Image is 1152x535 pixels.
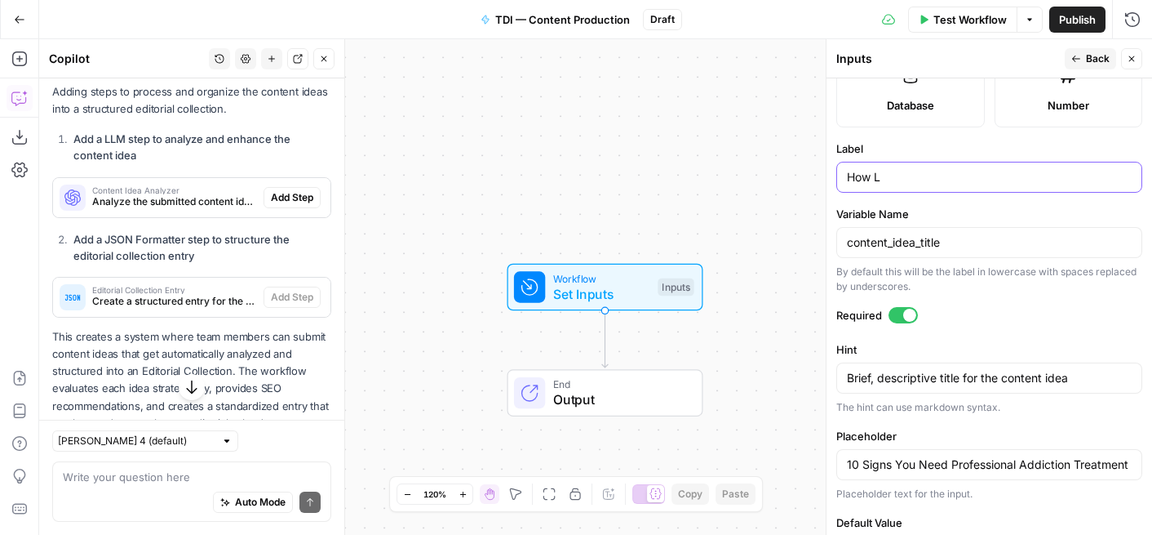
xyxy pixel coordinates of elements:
strong: Add a JSON Formatter step to structure the editorial collection entry [73,233,290,262]
span: Test Workflow [933,11,1007,28]
button: Test Workflow [908,7,1017,33]
span: Publish [1059,11,1096,28]
span: Analyze the submitted content idea and provide strategic recommendations [92,194,257,209]
strong: Add a LLM step to analyze and enhance the content idea [73,132,290,162]
button: Auto Mode [213,492,293,513]
div: By default this will be the label in lowercase with spaces replaced by underscores. [836,265,1142,294]
div: Inputs [658,279,693,296]
span: TDI — Content Production [495,11,630,28]
button: Add Step [264,187,321,208]
span: Set Inputs [553,284,650,304]
span: Add Step [271,290,313,305]
input: Input Placeholder [847,457,1132,473]
span: Workflow [553,270,650,286]
span: Output [553,390,686,409]
label: Label [836,140,1142,157]
button: Copy [671,484,709,505]
button: Back [1065,48,1116,69]
g: Edge from start to end [602,310,608,368]
div: Placeholder text for the input. [836,487,1142,502]
span: Create a structured entry for the Editorial Collection database [92,294,257,309]
div: The hint can use markdown syntax. [836,400,1142,415]
div: EndOutput [454,369,757,417]
label: Variable Name [836,206,1142,222]
label: Required [836,307,1142,323]
input: Input Label [847,169,1132,185]
span: Add Step [271,190,313,205]
button: Add Step [264,287,321,308]
p: Adding steps to process and organize the content ideas into a structured editorial collection. [52,83,331,118]
span: End [553,377,686,392]
textarea: Brief, descriptive title for the content idea [847,370,1132,386]
div: Inputs [836,51,1060,67]
span: Number [1048,97,1089,114]
span: Copy [678,487,702,502]
span: Editorial Collection Entry [92,286,257,294]
label: Default Value [836,515,1142,531]
input: how_l [847,234,1132,251]
button: TDI — Content Production [471,7,640,33]
button: Publish [1049,7,1105,33]
span: Paste [722,487,749,502]
div: WorkflowSet InputsInputs [454,264,757,311]
span: Back [1086,51,1110,66]
span: Database [887,97,934,114]
p: This creates a system where team members can submit content ideas that get automatically analyzed... [52,328,331,449]
label: Placeholder [836,428,1142,444]
div: Copilot [49,51,204,67]
button: Paste [716,484,755,505]
label: Hint [836,341,1142,358]
span: Draft [650,12,675,27]
span: 120% [423,488,446,501]
input: Claude Sonnet 4 (default) [58,433,215,449]
span: Auto Mode [235,495,286,510]
span: Content Idea Analyzer [92,186,257,194]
